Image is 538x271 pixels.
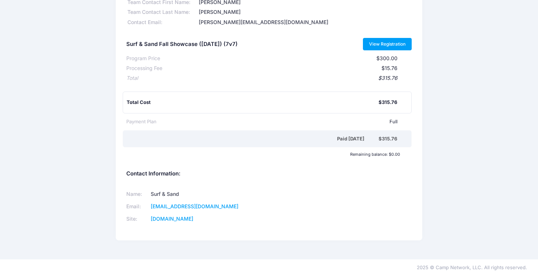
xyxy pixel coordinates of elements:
div: $315.76 [379,99,397,106]
div: Paid [DATE] [128,135,379,143]
a: View Registration [363,38,412,50]
span: $300.00 [376,55,397,61]
a: [DOMAIN_NAME] [151,216,193,222]
div: Total [126,74,138,82]
div: Total Cost [127,99,379,106]
td: Surf & Sand [149,188,260,200]
span: 2025 © Camp Network, LLC. All rights reserved. [417,264,527,270]
div: $315.76 [138,74,397,82]
a: [EMAIL_ADDRESS][DOMAIN_NAME] [151,203,238,209]
td: Site: [126,213,149,225]
div: Payment Plan [126,118,157,125]
div: $315.76 [379,135,397,143]
h5: Surf & Sand Fall Showcase ([DATE]) (7v7) [126,41,238,48]
div: Full [157,118,397,125]
div: $15.76 [162,65,397,72]
td: Email: [126,200,149,213]
h5: Contact Information: [126,171,412,177]
div: Team Contact Last Name: [126,8,198,16]
div: [PERSON_NAME] [198,8,412,16]
td: Name: [126,188,149,200]
div: Program Price [126,55,160,62]
div: Remaining balance: $0.00 [123,152,403,156]
div: Processing Fee [126,65,162,72]
div: Contact Email: [126,19,198,26]
div: [PERSON_NAME][EMAIL_ADDRESS][DOMAIN_NAME] [198,19,412,26]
